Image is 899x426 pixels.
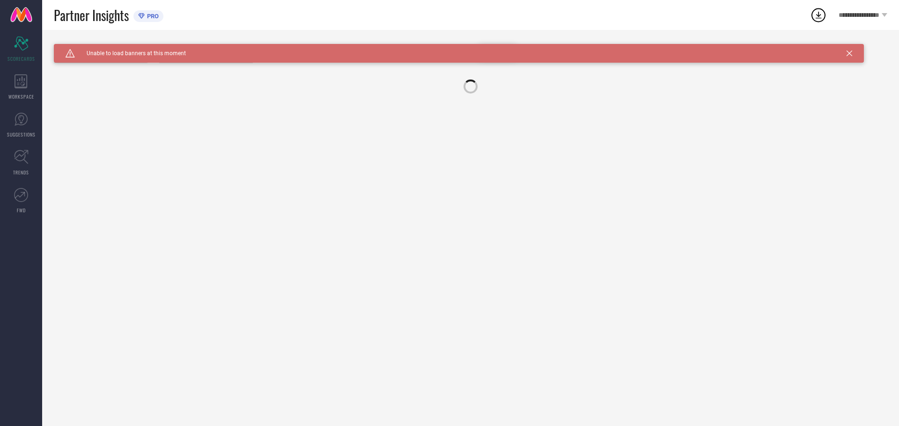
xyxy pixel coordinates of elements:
[810,7,827,23] div: Open download list
[17,207,26,214] span: FWD
[145,13,159,20] span: PRO
[13,169,29,176] span: TRENDS
[8,93,34,100] span: WORKSPACE
[7,55,35,62] span: SCORECARDS
[54,6,129,25] span: Partner Insights
[54,44,147,51] div: Brand
[75,50,186,57] span: Unable to load banners at this moment
[7,131,36,138] span: SUGGESTIONS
